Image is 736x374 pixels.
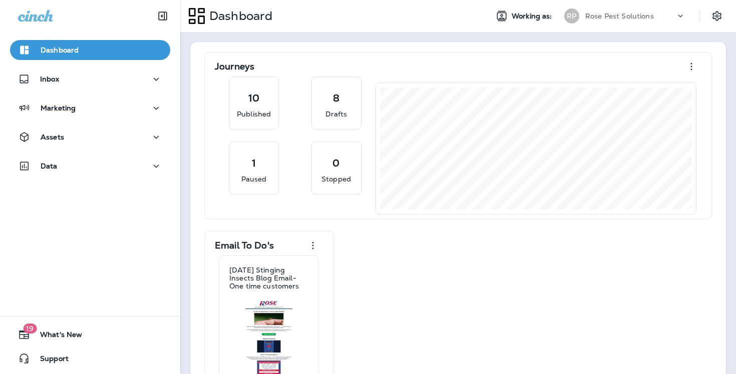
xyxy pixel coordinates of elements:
p: 0 [332,158,339,168]
p: Data [41,162,58,170]
span: Support [30,354,69,366]
button: Inbox [10,69,170,89]
p: Journeys [215,61,254,71]
button: 19What's New [10,324,170,344]
button: Collapse Sidebar [149,6,177,26]
p: Assets [41,133,64,141]
p: Dashboard [205,8,272,23]
p: Dashboard [41,46,79,54]
button: Marketing [10,98,170,118]
button: Assets [10,127,170,147]
p: 10 [248,93,259,103]
p: Drafts [325,109,347,119]
p: Paused [241,174,267,184]
p: Rose Pest Solutions [585,12,654,20]
p: [DATE] Stinging Insects Blog Email- One time customers [229,266,308,290]
button: Support [10,348,170,368]
span: Working as: [512,12,554,20]
button: Data [10,156,170,176]
button: Settings [708,7,726,25]
p: Marketing [41,104,76,112]
span: What's New [30,330,82,342]
button: Dashboard [10,40,170,60]
p: Stopped [321,174,351,184]
p: Inbox [40,75,59,83]
p: 8 [333,93,339,103]
p: Published [237,109,271,119]
p: Email To Do's [215,240,274,250]
div: RP [564,8,579,23]
span: 19 [23,323,37,333]
p: 1 [252,158,256,168]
